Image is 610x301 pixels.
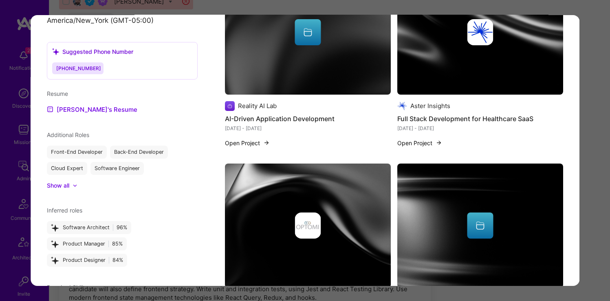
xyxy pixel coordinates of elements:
span: Inferred roles [47,207,82,214]
img: Company logo [295,213,321,239]
h4: Full Stack Development for Healthcare SaaS [397,113,563,124]
div: Back-End Developer [110,146,168,159]
img: Company logo [397,101,407,111]
div: Reality AI Lab [238,102,277,110]
div: [DATE] - [DATE] [225,124,391,133]
div: Product Manager 85% [47,237,127,250]
div: Front-End Developer [47,146,107,159]
img: arrow-right [436,139,442,146]
i: icon StarsPurple [51,257,59,264]
div: Cloud Expert [47,162,87,175]
img: Resume [47,106,53,113]
i: icon StarsPurple [51,240,59,248]
p: America/New_York (GMT-05:00 ) [47,16,198,26]
span: Additional Roles [47,131,89,138]
div: modal [31,15,579,286]
div: Product Designer 84% [47,254,127,267]
a: [PERSON_NAME]'s Resume [47,104,137,114]
span: Resume [47,90,68,97]
button: Open Project [225,139,270,147]
div: Software Engineer [90,162,144,175]
img: cover [225,164,391,288]
img: Company logo [467,19,493,45]
div: [DATE] - [DATE] [397,124,563,133]
span: [PHONE_NUMBER] [56,65,101,71]
div: Aster Insights [410,102,450,110]
span: Required Skills [47,284,86,291]
img: cover [397,164,563,288]
i: icon StarsPurple [51,224,59,232]
div: Suggested Phone Number [52,47,133,56]
h4: AI-Driven Application Development [225,113,391,124]
i: icon SuggestedTeams [52,48,59,55]
div: Software Architect 96% [47,221,131,234]
div: Show all [47,181,69,190]
img: arrow-right [263,139,270,146]
img: Company logo [225,101,235,111]
button: Open Project [397,139,442,147]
